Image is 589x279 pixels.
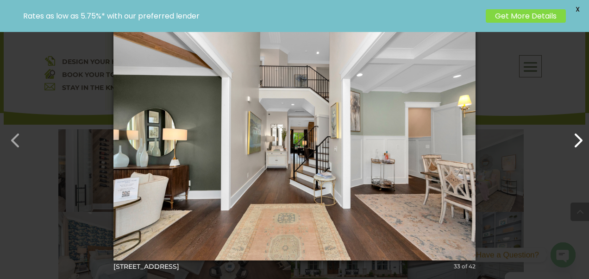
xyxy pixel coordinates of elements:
button: Next (Right arrow key) [562,125,584,147]
span: X [570,2,584,16]
div: 33 of 42 [454,262,476,271]
div: [STREET_ADDRESS] [113,262,476,271]
p: Rates as low as 5.75%* with our preferred lender [23,12,481,20]
a: Get More Details [486,9,566,23]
